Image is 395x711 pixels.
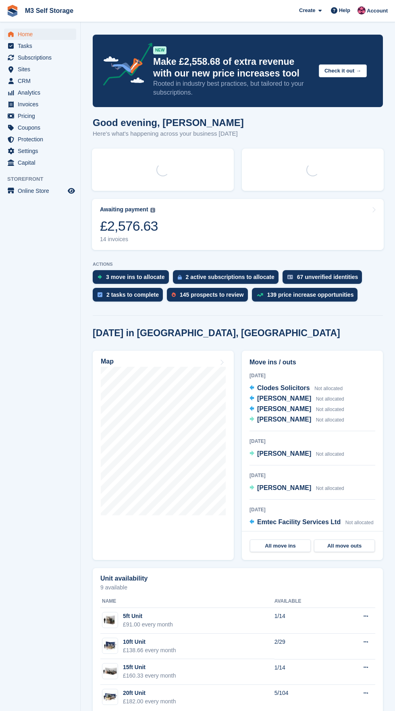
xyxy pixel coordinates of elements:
span: Home [18,29,66,40]
span: Capital [18,157,66,168]
a: menu [4,99,76,110]
a: Awaiting payment £2,576.63 14 invoices [92,199,384,250]
a: Map [93,351,234,560]
th: Available [274,595,337,608]
img: prospect-51fa495bee0391a8d652442698ab0144808aea92771e9ea1ae160a38d050c398.svg [172,292,176,297]
div: 2 tasks to complete [106,291,159,298]
div: 5ft Unit [123,612,173,620]
span: Help [339,6,350,14]
span: CRM [18,75,66,87]
div: £138.66 every month [123,646,176,655]
span: Coupons [18,122,66,133]
div: 145 prospects to review [180,291,244,298]
a: Clodes Solicitors Not allocated [249,383,343,394]
div: £91.00 every month [123,620,173,629]
h2: [DATE] in [GEOGRAPHIC_DATA], [GEOGRAPHIC_DATA] [93,328,340,339]
a: menu [4,87,76,98]
a: menu [4,29,76,40]
span: [PERSON_NAME] [257,405,311,412]
div: 15ft Unit [123,663,176,672]
span: Storefront [7,175,80,183]
div: 67 unverified identities [297,274,358,280]
img: price_increase_opportunities-93ffe204e8149a01c8c9dc8f82e8f89637d9d84a8eef4429ea346261dce0b2c0.svg [257,293,263,297]
div: [DATE] [249,472,375,479]
img: 20-ft-container.jpg [102,691,118,703]
img: Nick Jones [358,6,366,14]
a: menu [4,64,76,75]
a: M3 Self Storage [22,4,77,17]
div: 10ft Unit [123,638,176,646]
img: price-adjustments-announcement-icon-8257ccfd72463d97f412b2fc003d46551f7dbcb40ab6d574587a9cd5c0d94... [96,43,153,89]
span: Not allocated [345,520,374,525]
a: 139 price increase opportunities [252,288,362,306]
a: menu [4,40,76,52]
span: Tasks [18,40,66,52]
a: [PERSON_NAME] Not allocated [249,483,344,494]
div: £2,576.63 [100,218,158,234]
span: Not allocated [316,396,344,402]
span: Not allocated [316,451,344,457]
span: Not allocated [316,486,344,491]
p: Make £2,558.68 of extra revenue with our new price increases tool [153,56,312,79]
button: Check it out → [319,64,367,78]
a: [PERSON_NAME] Not allocated [249,449,344,459]
td: 2/29 [274,634,337,659]
span: Analytics [18,87,66,98]
span: Settings [18,145,66,157]
span: Invoices [18,99,66,110]
div: 14 invoices [100,236,158,243]
span: Not allocated [316,417,344,423]
div: NEW [153,46,166,54]
div: 139 price increase opportunities [267,291,354,298]
img: 32-sqft-unit.jpg [102,614,118,626]
img: move_ins_to_allocate_icon-fdf77a2bb77ea45bf5b3d319d69a93e2d87916cf1d5bf7949dd705db3b84f3ca.svg [98,275,102,279]
a: menu [4,110,76,122]
img: icon-info-grey-7440780725fd019a000dd9b08b2336e03edf1995a4989e88bcd33f0948082b44.svg [150,208,155,213]
p: ACTIONS [93,262,383,267]
a: Preview store [67,186,76,196]
a: 2 tasks to complete [93,288,167,306]
div: [DATE] [249,372,375,379]
img: stora-icon-8386f47178a22dfd0bd8f6a31ec36ba5ce8667c1dd55bd0f319d3a0aa187defe.svg [6,5,19,17]
div: Awaiting payment [100,206,148,213]
a: menu [4,122,76,133]
span: Not allocated [316,407,344,412]
span: Not allocated [314,386,343,391]
a: [PERSON_NAME] Not allocated [249,415,344,425]
img: 10-ft-container.jpg [102,640,118,651]
a: [PERSON_NAME] Not allocated [249,394,344,404]
div: 2 active subscriptions to allocate [186,274,274,280]
a: menu [4,75,76,87]
a: 67 unverified identities [283,270,366,288]
span: Clodes Solicitors [257,384,310,391]
span: Online Store [18,185,66,196]
div: [DATE] [249,506,375,513]
span: [PERSON_NAME] [257,395,311,402]
a: All move ins [250,539,311,552]
span: [PERSON_NAME] [257,484,311,491]
img: verify_identity-adf6edd0f0f0b5bbfe63781bf79b02c33cf7c696d77639b501bdc392416b5a36.svg [287,275,293,279]
a: menu [4,145,76,157]
td: 1/14 [274,608,337,634]
h2: Map [101,358,114,365]
p: Rooted in industry best practices, but tailored to your subscriptions. [153,79,312,97]
th: Name [100,595,274,608]
a: menu [4,52,76,63]
span: Protection [18,134,66,145]
span: [PERSON_NAME] [257,416,311,423]
a: menu [4,134,76,145]
a: 145 prospects to review [167,288,252,306]
a: Emtec Facility Services Ltd Not allocated [249,517,374,528]
span: Subscriptions [18,52,66,63]
a: menu [4,157,76,168]
a: [PERSON_NAME] Not allocated [249,404,344,415]
span: Emtec Facility Services Ltd [257,519,341,525]
h2: Move ins / outs [249,358,375,367]
div: £182.00 every month [123,697,176,706]
span: Sites [18,64,66,75]
img: 125-sqft-unit.jpg [102,666,118,677]
td: 5/104 [274,685,337,710]
div: [DATE] [249,438,375,445]
a: All move outs [314,539,375,552]
span: Create [299,6,315,14]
